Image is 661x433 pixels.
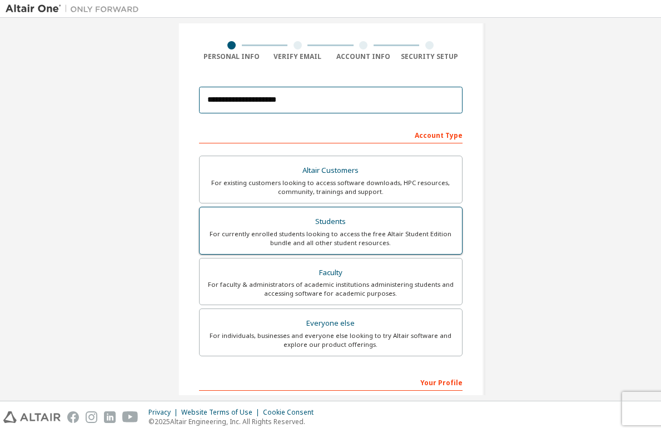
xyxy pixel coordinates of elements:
div: Website Terms of Use [181,408,263,417]
div: Personal Info [199,52,265,61]
div: Account Info [331,52,397,61]
img: Altair One [6,3,145,14]
div: Security Setup [396,52,463,61]
div: Everyone else [206,316,455,331]
div: Your Profile [199,373,463,391]
img: linkedin.svg [104,411,116,423]
div: For faculty & administrators of academic institutions administering students and accessing softwa... [206,280,455,298]
img: facebook.svg [67,411,79,423]
div: For individuals, businesses and everyone else looking to try Altair software and explore our prod... [206,331,455,349]
img: youtube.svg [122,411,138,423]
img: instagram.svg [86,411,97,423]
div: Students [206,214,455,230]
div: Verify Email [265,52,331,61]
div: Altair Customers [206,163,455,178]
div: Account Type [199,126,463,143]
div: Privacy [148,408,181,417]
div: Faculty [206,265,455,281]
img: altair_logo.svg [3,411,61,423]
div: For currently enrolled students looking to access the free Altair Student Edition bundle and all ... [206,230,455,247]
div: For existing customers looking to access software downloads, HPC resources, community, trainings ... [206,178,455,196]
p: © 2025 Altair Engineering, Inc. All Rights Reserved. [148,417,320,426]
div: Cookie Consent [263,408,320,417]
